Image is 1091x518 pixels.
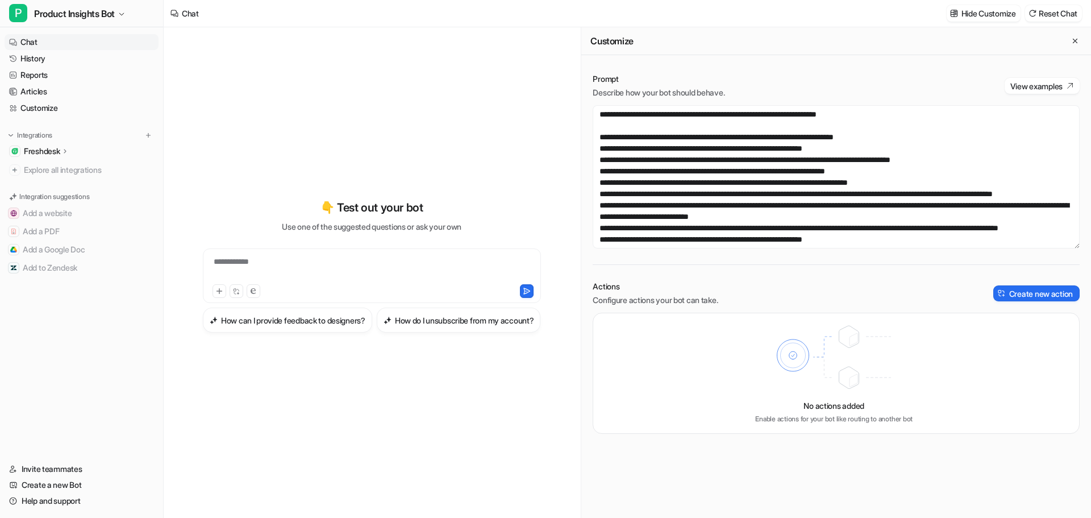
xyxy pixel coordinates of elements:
p: Configure actions your bot can take. [593,295,718,306]
a: Help and support [5,493,159,509]
a: Invite teammates [5,461,159,477]
span: P [9,4,27,22]
button: View examples [1005,78,1080,94]
a: Chat [5,34,159,50]
h2: Customize [590,35,633,47]
a: Customize [5,100,159,116]
p: Hide Customize [961,7,1016,19]
p: Describe how your bot should behave. [593,87,724,98]
div: Chat [182,7,199,19]
button: Integrations [5,130,56,141]
a: Create a new Bot [5,477,159,493]
p: Prompt [593,73,724,85]
p: Enable actions for your bot like routing to another bot [755,414,913,424]
img: Add a Google Doc [10,246,17,253]
img: Freshdesk [11,148,18,155]
a: Reports [5,67,159,83]
p: Integrations [17,131,52,140]
img: explore all integrations [9,164,20,176]
button: Add a PDFAdd a PDF [5,222,159,241]
button: Add a Google DocAdd a Google Doc [5,241,159,259]
p: Use one of the suggested questions or ask your own [282,221,461,233]
p: 👇 Test out your bot [320,199,423,216]
button: Create new action [993,285,1080,301]
img: Add a PDF [10,228,17,235]
p: No actions added [803,400,864,412]
button: Close flyout [1068,34,1082,48]
button: Add a websiteAdd a website [5,204,159,222]
h3: How can I provide feedback to designers? [221,314,365,326]
button: Reset Chat [1025,5,1082,22]
img: reset [1028,9,1036,18]
span: Explore all integrations [24,161,154,179]
button: Add to ZendeskAdd to Zendesk [5,259,159,277]
img: create-action-icon.svg [998,289,1006,297]
a: History [5,51,159,67]
img: Add to Zendesk [10,264,17,271]
img: Add a website [10,210,17,217]
button: How do I unsubscribe from my account?How do I unsubscribe from my account? [377,308,541,333]
button: Hide Customize [947,5,1021,22]
img: How do I unsubscribe from my account? [384,316,392,325]
a: Explore all integrations [5,162,159,178]
img: menu_add.svg [144,131,152,139]
span: Product Insights Bot [34,6,115,22]
p: Integration suggestions [19,192,89,202]
button: How can I provide feedback to designers?How can I provide feedback to designers? [203,308,372,333]
img: customize [950,9,958,18]
img: How can I provide feedback to designers? [210,316,218,325]
p: Actions [593,281,718,292]
p: Freshdesk [24,146,60,157]
img: expand menu [7,131,15,139]
a: Articles [5,84,159,100]
h3: How do I unsubscribe from my account? [395,314,534,326]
